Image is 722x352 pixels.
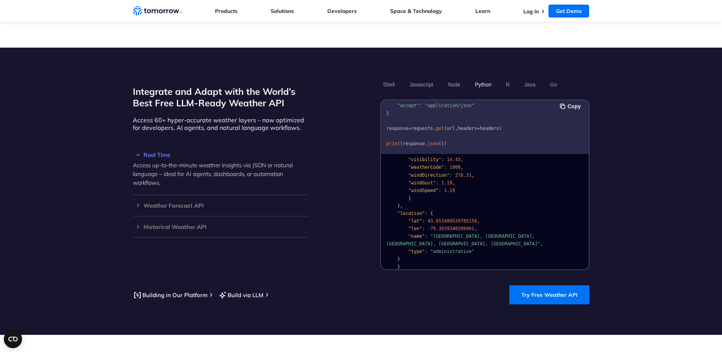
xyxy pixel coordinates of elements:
a: Log In [523,8,539,15]
span: : [444,165,446,170]
span: } [397,256,400,262]
span: = [408,126,411,131]
h3: Historical Weather API [133,224,308,230]
span: } [408,195,411,201]
span: } [397,264,400,269]
span: , [452,180,455,186]
span: response [386,126,408,131]
span: "windDirection" [408,173,449,178]
span: ( [438,141,441,146]
span: "windSpeed" [408,188,438,193]
span: "administrative" [430,249,474,254]
span: : [422,226,424,231]
span: ( [400,141,403,146]
span: get [436,126,444,131]
span: "type" [408,249,424,254]
span: ) [499,126,502,131]
span: ) [441,141,444,146]
button: Node [445,78,463,91]
span: url [446,126,455,131]
span: : [449,173,452,178]
span: = [477,126,480,131]
a: Products [215,8,237,14]
span: response [403,141,425,146]
span: } [397,203,400,208]
span: { [411,95,414,101]
span: { [430,211,433,216]
span: headers [386,95,406,101]
span: ( [444,126,446,131]
span: : [419,103,422,108]
span: : [422,218,424,224]
h2: Integrate and Adapt with the World’s Best Free LLM-Ready Weather API [133,86,308,109]
a: Building in Our Platform [133,290,207,300]
span: headers [457,126,477,131]
a: Get Demo [548,5,589,18]
span: "location" [397,211,424,216]
span: headers [480,126,499,131]
span: 278.31 [455,173,471,178]
a: Solutions [271,8,294,14]
span: 1.19 [441,180,452,186]
span: : [425,234,427,239]
span: 79.3839340209961 [430,226,474,231]
a: Learn [475,8,490,14]
span: } [386,110,389,116]
button: Python [472,78,494,91]
span: . [425,141,427,146]
span: : [425,211,427,216]
span: : [436,180,438,186]
button: Javascript [406,78,436,91]
button: Shell [380,78,397,91]
span: print [386,141,400,146]
span: , [400,203,403,208]
span: , [477,218,480,224]
h3: Weather Forecast API [133,203,308,208]
span: , [455,126,457,131]
p: Access up-to-the-minute weather insights via JSON or natural language – ideal for AI agents, dash... [133,161,308,187]
span: : [438,188,441,193]
span: 1.19 [444,188,455,193]
span: requests [411,126,433,131]
span: "lon" [408,226,422,231]
a: Try Free Weather API [509,285,590,304]
span: "[GEOGRAPHIC_DATA], [GEOGRAPHIC_DATA], [GEOGRAPHIC_DATA], [GEOGRAPHIC_DATA], [GEOGRAPHIC_DATA]" [386,234,540,246]
span: , [461,165,463,170]
span: 1000 [449,165,461,170]
button: Open CMP widget [4,330,22,348]
span: , [474,226,477,231]
span: json [427,141,438,146]
span: "lat" [408,218,422,224]
span: "weatherCode" [408,165,444,170]
span: . [433,126,435,131]
span: , [461,157,463,162]
span: = [405,95,408,101]
span: "visibility" [408,157,441,162]
span: : [441,157,444,162]
button: Copy [560,102,583,110]
p: Access 60+ hyper-accurate weather layers – now optimized for developers, AI agents, and natural l... [133,116,308,131]
button: R [503,78,512,91]
span: 43.653480529785156 [427,218,477,224]
button: Go [547,78,559,91]
span: 14.43 [446,157,460,162]
a: Build via LLM [218,290,263,300]
a: Developers [327,8,357,14]
span: "application/json" [425,103,474,108]
span: - [427,226,430,231]
span: "accept" [397,103,419,108]
a: Space & Technology [390,8,442,14]
span: , [472,173,474,178]
span: "name" [408,234,424,239]
h3: Real Time [133,152,308,158]
span: "windGust" [408,180,435,186]
span: : [425,249,427,254]
button: Java [521,78,538,91]
a: Home link [133,5,182,17]
span: , [540,241,543,246]
span: ) [444,141,446,146]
